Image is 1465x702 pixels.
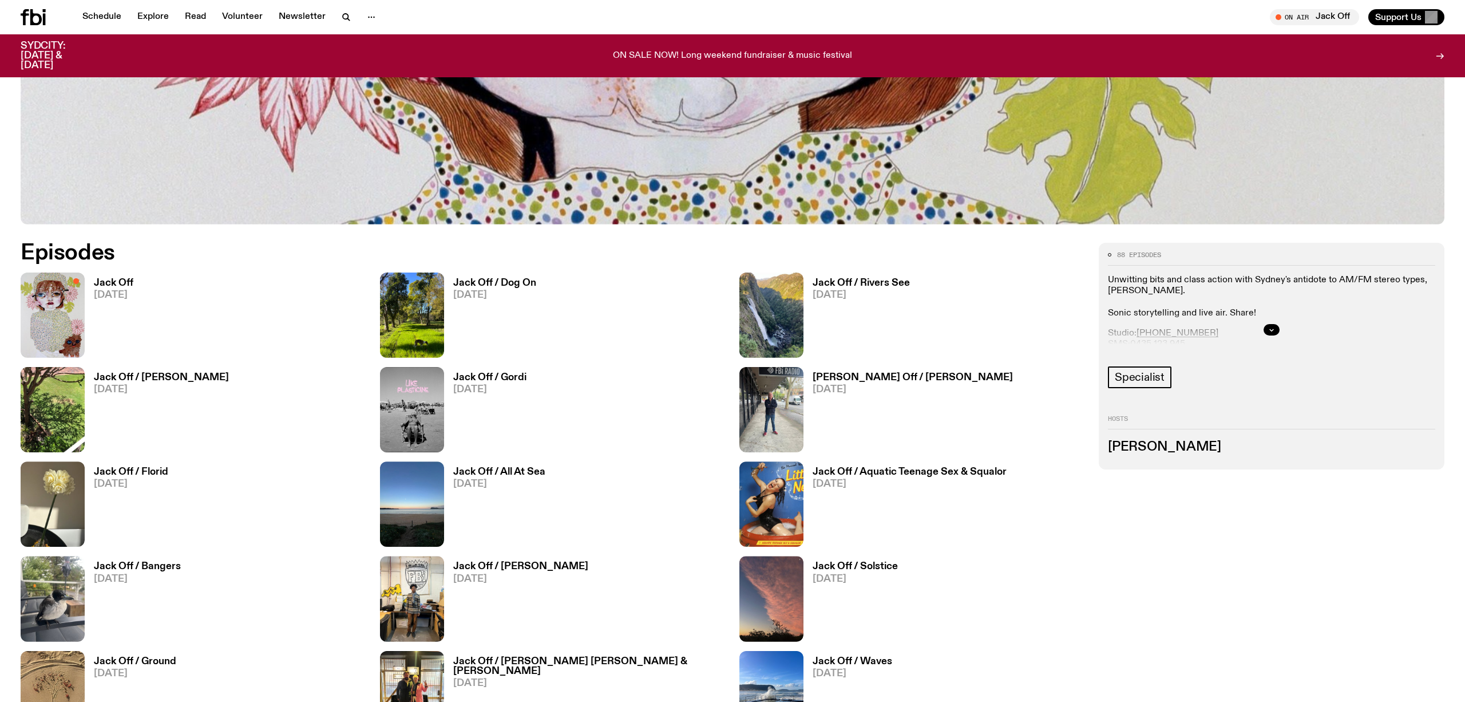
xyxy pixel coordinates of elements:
[94,669,176,679] span: [DATE]
[94,373,229,382] h3: Jack Off / [PERSON_NAME]
[21,41,94,70] h3: SYDCITY: [DATE] & [DATE]
[813,562,898,571] h3: Jack Off / Solstice
[94,290,133,300] span: [DATE]
[739,462,803,547] img: Album cover of Little Nell sitting in a kiddie pool wearing a swimsuit
[1375,12,1422,22] span: Support Us
[813,669,892,679] span: [DATE]
[94,562,181,571] h3: Jack Off / Bangers
[739,367,803,452] img: Charlie Owen standing in front of the fbi radio station
[1115,371,1165,384] span: Specialist
[453,278,536,288] h3: Jack Off / Dog On
[1108,366,1171,388] a: Specialist
[813,290,910,300] span: [DATE]
[803,562,898,641] a: Jack Off / Solstice[DATE]
[444,562,588,641] a: Jack Off / [PERSON_NAME][DATE]
[272,9,332,25] a: Newsletter
[813,278,910,288] h3: Jack Off / Rivers See
[85,467,168,547] a: Jack Off / Florid[DATE]
[453,657,726,676] h3: Jack Off / [PERSON_NAME] [PERSON_NAME] & [PERSON_NAME]
[453,479,545,489] span: [DATE]
[453,574,588,584] span: [DATE]
[813,385,1013,395] span: [DATE]
[21,273,85,358] img: a dotty lady cuddling her cat amongst flowers
[1270,9,1359,25] button: On AirJack Off
[813,467,1007,477] h3: Jack Off / Aquatic Teenage Sex & Squalor
[803,467,1007,547] a: Jack Off / Aquatic Teenage Sex & Squalor[DATE]
[85,278,133,358] a: Jack Off[DATE]
[453,679,726,688] span: [DATE]
[21,243,965,263] h2: Episodes
[453,373,526,382] h3: Jack Off / Gordi
[130,9,176,25] a: Explore
[94,467,168,477] h3: Jack Off / Florid
[453,290,536,300] span: [DATE]
[813,373,1013,382] h3: [PERSON_NAME] Off / [PERSON_NAME]
[444,467,545,547] a: Jack Off / All At Sea[DATE]
[178,9,213,25] a: Read
[76,9,128,25] a: Schedule
[94,385,229,395] span: [DATE]
[1117,252,1161,258] span: 88 episodes
[85,562,181,641] a: Jack Off / Bangers[DATE]
[453,385,526,395] span: [DATE]
[1108,416,1435,429] h2: Hosts
[215,9,270,25] a: Volunteer
[444,373,526,452] a: Jack Off / Gordi[DATE]
[94,278,133,288] h3: Jack Off
[803,373,1013,452] a: [PERSON_NAME] Off / [PERSON_NAME][DATE]
[85,373,229,452] a: Jack Off / [PERSON_NAME][DATE]
[813,574,898,584] span: [DATE]
[803,278,910,358] a: Jack Off / Rivers See[DATE]
[453,467,545,477] h3: Jack Off / All At Sea
[1368,9,1444,25] button: Support Us
[813,479,1007,489] span: [DATE]
[444,278,536,358] a: Jack Off / Dog On[DATE]
[1108,275,1435,319] p: Unwitting bits and class action with Sydney's antidote to AM/FM stereo types, [PERSON_NAME]. Soni...
[94,479,168,489] span: [DATE]
[613,51,852,61] p: ON SALE NOW! Long weekend fundraiser & music festival
[813,657,892,666] h3: Jack Off / Waves
[94,574,181,584] span: [DATE]
[94,657,176,666] h3: Jack Off / Ground
[1108,441,1435,453] h3: [PERSON_NAME]
[453,562,588,571] h3: Jack Off / [PERSON_NAME]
